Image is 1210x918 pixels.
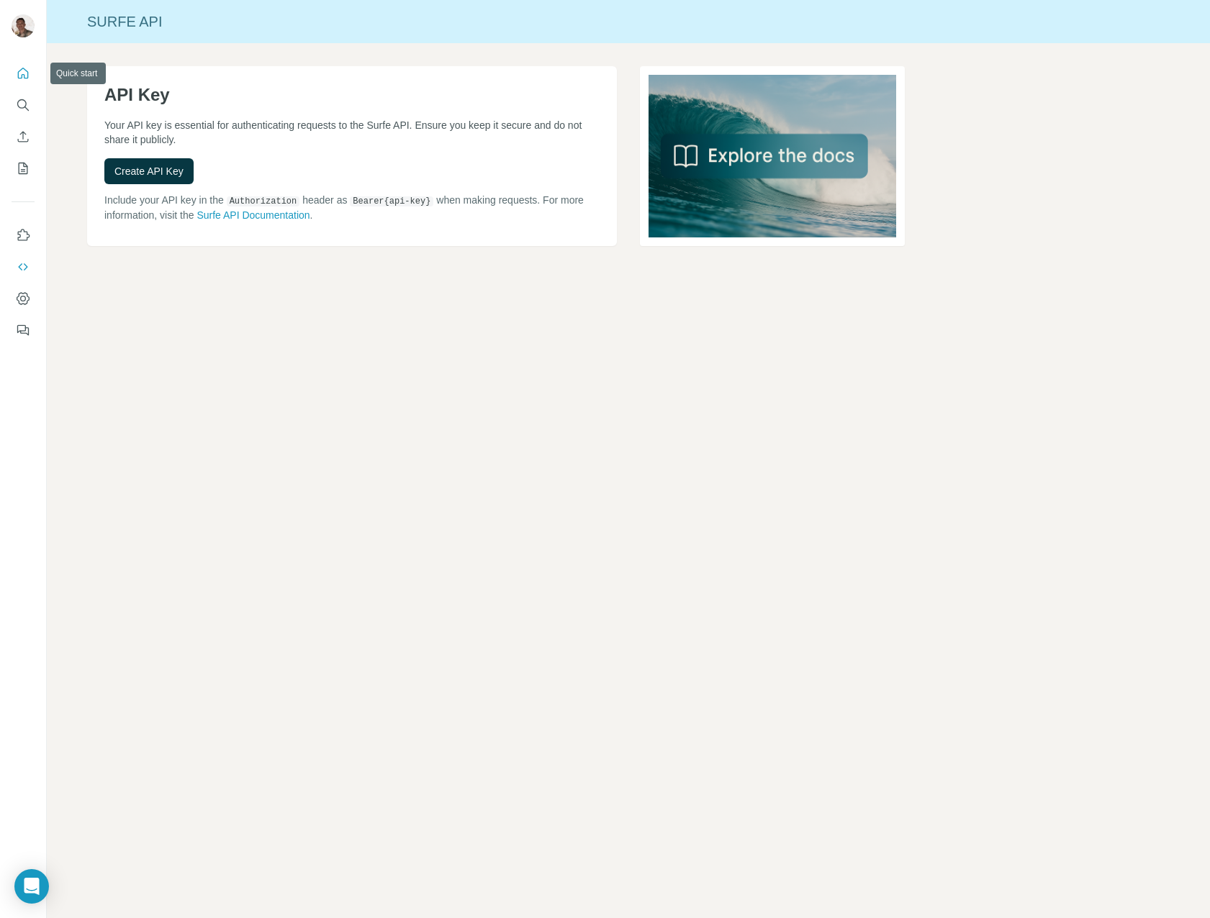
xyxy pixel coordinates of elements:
[12,60,35,86] button: Quick start
[12,92,35,118] button: Search
[104,83,600,106] h1: API Key
[12,222,35,248] button: Use Surfe on LinkedIn
[12,155,35,181] button: My lists
[104,193,600,222] p: Include your API key in the header as when making requests. For more information, visit the .
[104,118,600,147] p: Your API key is essential for authenticating requests to the Surfe API. Ensure you keep it secure...
[12,286,35,312] button: Dashboard
[12,124,35,150] button: Enrich CSV
[12,254,35,280] button: Use Surfe API
[47,12,1210,32] div: Surfe API
[197,209,310,221] a: Surfe API Documentation
[12,14,35,37] img: Avatar
[114,164,184,178] span: Create API Key
[12,317,35,343] button: Feedback
[227,196,300,206] code: Authorization
[104,158,194,184] button: Create API Key
[350,196,433,206] code: Bearer {api-key}
[14,869,49,904] div: Open Intercom Messenger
